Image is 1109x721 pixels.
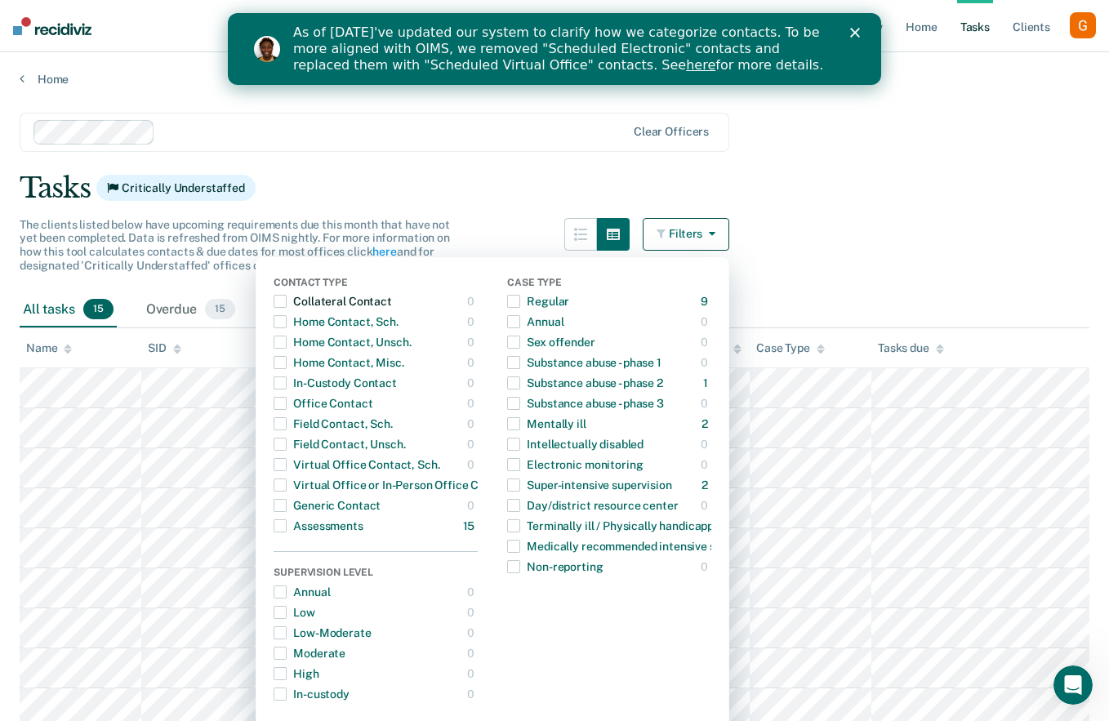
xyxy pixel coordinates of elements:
[507,513,727,539] div: Terminally ill / Physically handicapped
[507,452,643,478] div: Electronic monitoring
[701,411,711,437] div: 2
[20,292,117,328] div: All tasks15
[20,72,1089,87] a: Home
[467,579,478,605] div: 0
[274,640,345,666] div: Moderate
[507,411,586,437] div: Mentally ill
[701,472,711,498] div: 2
[507,370,663,396] div: Substance abuse - phase 2
[701,554,711,580] div: 0
[274,492,381,518] div: Generic Contact
[878,341,944,355] div: Tasks due
[274,431,405,457] div: Field Contact, Unsch.
[274,329,411,355] div: Home Contact, Unsch.
[274,599,315,625] div: Low
[622,15,639,24] div: Close
[96,175,256,201] span: Critically Understaffed
[756,341,825,355] div: Case Type
[467,661,478,687] div: 0
[228,13,881,85] iframe: Intercom live chat banner
[507,277,711,292] div: Case Type
[143,292,238,328] div: Overdue15
[507,533,769,559] div: Medically recommended intensive supervision
[701,452,711,478] div: 0
[274,567,478,581] div: Supervision Level
[507,329,595,355] div: Sex offender
[20,218,450,272] span: The clients listed below have upcoming requirements due this month that have not yet been complet...
[20,171,1089,205] div: Tasks
[467,288,478,314] div: 0
[83,299,114,320] span: 15
[507,492,678,518] div: Day/district resource center
[703,370,711,396] div: 1
[205,299,235,320] span: 15
[274,513,363,539] div: Assessments
[701,329,711,355] div: 0
[507,390,664,416] div: Substance abuse - phase 3
[507,472,671,498] div: Super-intensive supervision
[372,245,396,258] a: here
[274,370,396,396] div: In-Custody Contact
[274,620,371,646] div: Low-Moderate
[148,341,181,355] div: SID
[463,513,479,539] div: 15
[467,390,478,416] div: 0
[701,431,711,457] div: 0
[507,288,569,314] div: Regular
[13,17,91,35] img: Recidiviz
[274,579,330,605] div: Annual
[467,452,478,478] div: 0
[467,431,478,457] div: 0
[274,681,350,707] div: In-custody
[507,431,644,457] div: Intellectually disabled
[467,370,478,396] div: 0
[507,349,661,376] div: Substance abuse - phase 1
[274,411,392,437] div: Field Contact, Sch.
[634,125,709,139] div: Clear officers
[274,452,439,478] div: Virtual Office Contact, Sch.
[507,309,563,335] div: Annual
[467,349,478,376] div: 0
[458,44,488,60] a: here
[467,681,478,707] div: 0
[643,218,729,251] button: Filters
[467,640,478,666] div: 0
[467,329,478,355] div: 0
[701,288,711,314] div: 9
[274,390,372,416] div: Office Contact
[701,390,711,416] div: 0
[701,349,711,376] div: 0
[467,492,478,518] div: 0
[274,309,398,335] div: Home Contact, Sch.
[467,620,478,646] div: 0
[467,309,478,335] div: 0
[467,599,478,625] div: 0
[26,341,72,355] div: Name
[701,492,711,518] div: 0
[507,554,603,580] div: Non-reporting
[274,661,318,687] div: High
[701,309,711,335] div: 0
[1053,665,1093,705] iframe: Intercom live chat
[274,277,478,292] div: Contact Type
[467,411,478,437] div: 0
[274,472,514,498] div: Virtual Office or In-Person Office Contact
[274,288,391,314] div: Collateral Contact
[274,349,403,376] div: Home Contact, Misc.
